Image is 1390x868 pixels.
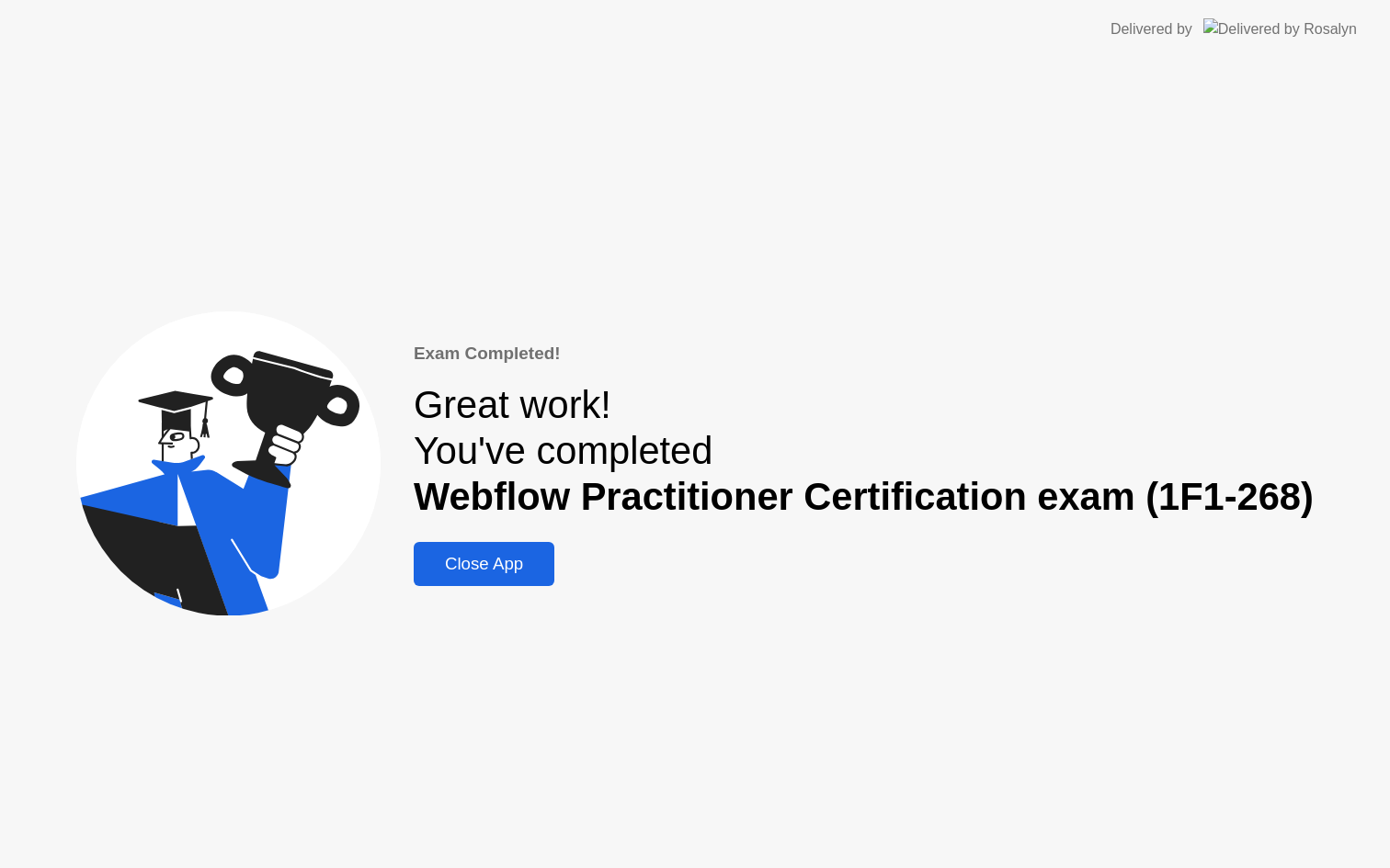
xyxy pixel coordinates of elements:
img: Delivered by Rosalyn [1203,18,1357,39]
div: Delivered by [1111,18,1192,40]
b: Webflow Practitioner Certification exam (1F1-268) [414,475,1314,518]
div: Close App [419,554,549,574]
div: Great work! You've completed [414,382,1314,520]
div: Exam Completed! [414,341,1314,366]
button: Close App [414,542,554,586]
